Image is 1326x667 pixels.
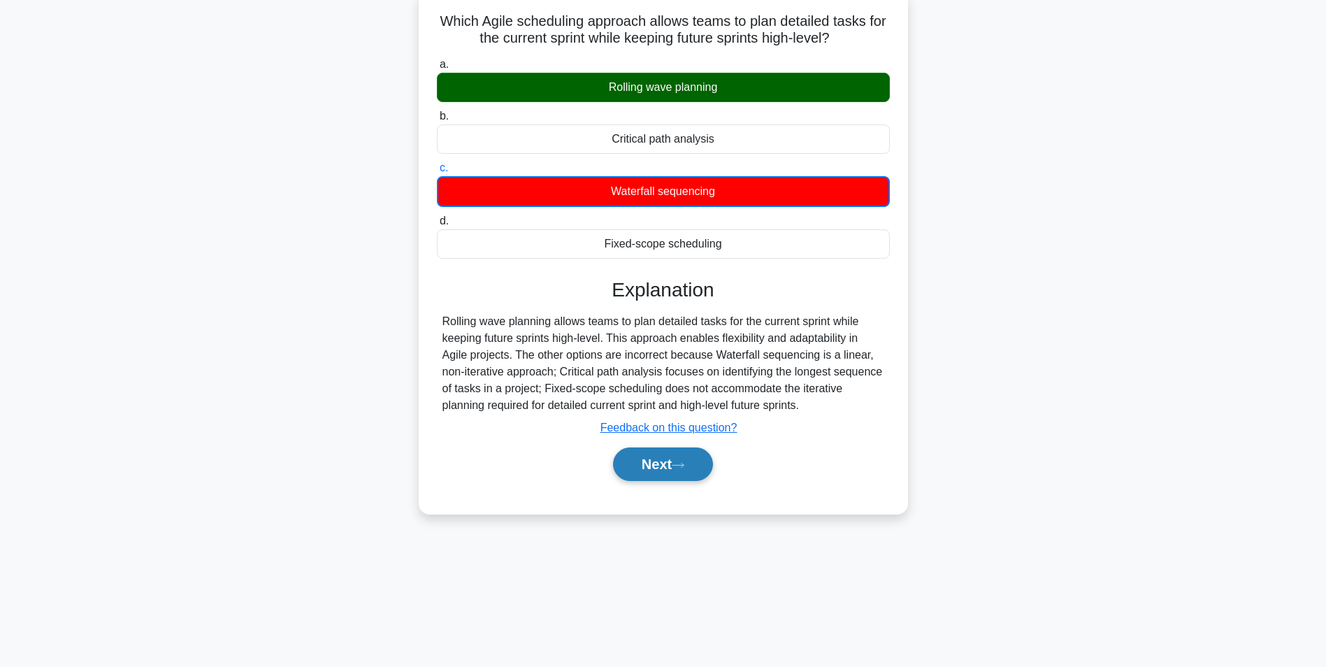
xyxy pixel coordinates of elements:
[437,229,890,259] div: Fixed-scope scheduling
[445,278,881,302] h3: Explanation
[440,162,448,173] span: c.
[437,73,890,102] div: Rolling wave planning
[600,422,737,433] a: Feedback on this question?
[440,58,449,70] span: a.
[613,447,713,481] button: Next
[437,176,890,207] div: Waterfall sequencing
[437,124,890,154] div: Critical path analysis
[442,313,884,414] div: Rolling wave planning allows teams to plan detailed tasks for the current sprint while keeping fu...
[440,215,449,227] span: d.
[435,13,891,48] h5: Which Agile scheduling approach allows teams to plan detailed tasks for the current sprint while ...
[440,110,449,122] span: b.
